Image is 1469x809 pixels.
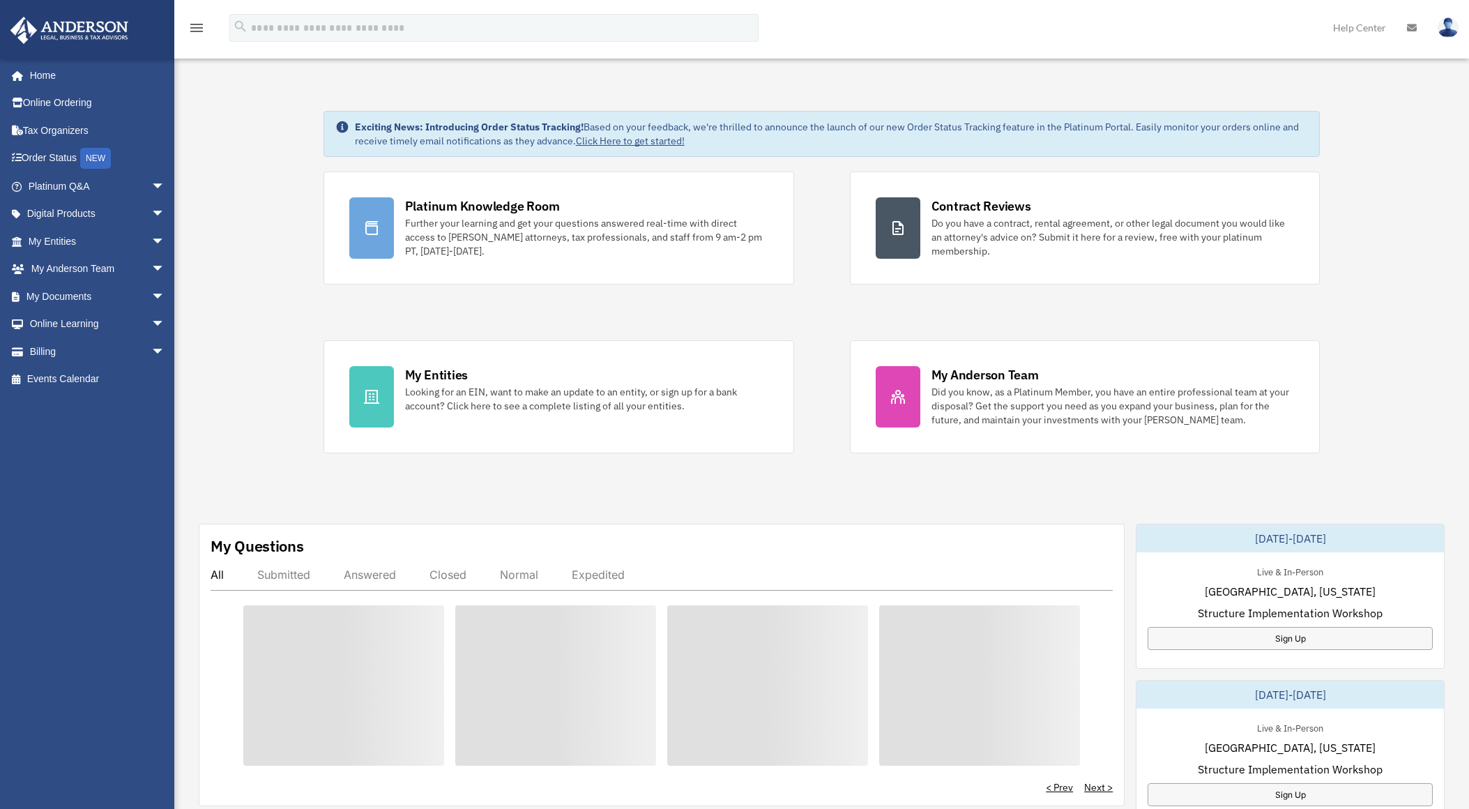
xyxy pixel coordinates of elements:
div: [DATE]-[DATE] [1136,524,1444,552]
div: Platinum Knowledge Room [405,197,560,215]
div: Normal [500,568,538,582]
div: Do you have a contract, rental agreement, or other legal document you would like an attorney's ad... [931,216,1295,258]
div: Live & In-Person [1246,564,1334,578]
span: arrow_drop_down [151,255,179,284]
a: My Anderson Teamarrow_drop_down [10,255,186,283]
div: My Questions [211,536,304,557]
a: Next > [1084,780,1113,794]
strong: Exciting News: Introducing Order Status Tracking! [355,121,584,133]
a: Platinum Knowledge Room Further your learning and get your questions answered real-time with dire... [324,172,794,285]
a: My Anderson Team Did you know, as a Platinum Member, you have an entire professional team at your... [850,340,1320,453]
a: Sign Up [1148,627,1433,650]
a: Events Calendar [10,365,186,393]
div: My Entities [405,366,468,384]
span: arrow_drop_down [151,282,179,311]
div: Submitted [257,568,310,582]
a: Order StatusNEW [10,144,186,173]
a: Digital Productsarrow_drop_down [10,200,186,228]
span: arrow_drop_down [151,227,179,256]
a: Home [10,61,179,89]
a: My Entities Looking for an EIN, want to make an update to an entity, or sign up for a bank accoun... [324,340,794,453]
a: My Documentsarrow_drop_down [10,282,186,310]
a: < Prev [1046,780,1073,794]
i: search [233,19,248,34]
div: Looking for an EIN, want to make an update to an entity, or sign up for a bank account? Click her... [405,385,768,413]
a: Billingarrow_drop_down [10,338,186,365]
div: Expedited [572,568,625,582]
div: Did you know, as a Platinum Member, you have an entire professional team at your disposal? Get th... [931,385,1295,427]
div: All [211,568,224,582]
span: Structure Implementation Workshop [1198,761,1383,778]
a: Contract Reviews Do you have a contract, rental agreement, or other legal document you would like... [850,172,1320,285]
img: Anderson Advisors Platinum Portal [6,17,132,44]
div: Answered [344,568,396,582]
div: [DATE]-[DATE] [1136,681,1444,709]
div: NEW [80,148,111,169]
div: Live & In-Person [1246,720,1334,734]
span: arrow_drop_down [151,172,179,201]
img: User Pic [1438,17,1459,38]
a: Platinum Q&Aarrow_drop_down [10,172,186,200]
div: Closed [429,568,466,582]
div: Based on your feedback, we're thrilled to announce the launch of our new Order Status Tracking fe... [355,120,1309,148]
a: Sign Up [1148,783,1433,806]
a: menu [188,24,205,36]
span: Structure Implementation Workshop [1198,605,1383,621]
div: Further your learning and get your questions answered real-time with direct access to [PERSON_NAM... [405,216,768,258]
span: arrow_drop_down [151,200,179,229]
span: [GEOGRAPHIC_DATA], [US_STATE] [1205,583,1376,600]
span: arrow_drop_down [151,338,179,366]
a: Click Here to get started! [576,135,685,147]
a: Tax Organizers [10,116,186,144]
i: menu [188,20,205,36]
a: Online Learningarrow_drop_down [10,310,186,338]
a: My Entitiesarrow_drop_down [10,227,186,255]
div: Contract Reviews [931,197,1031,215]
div: My Anderson Team [931,366,1039,384]
a: Online Ordering [10,89,186,117]
span: [GEOGRAPHIC_DATA], [US_STATE] [1205,739,1376,756]
span: arrow_drop_down [151,310,179,339]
